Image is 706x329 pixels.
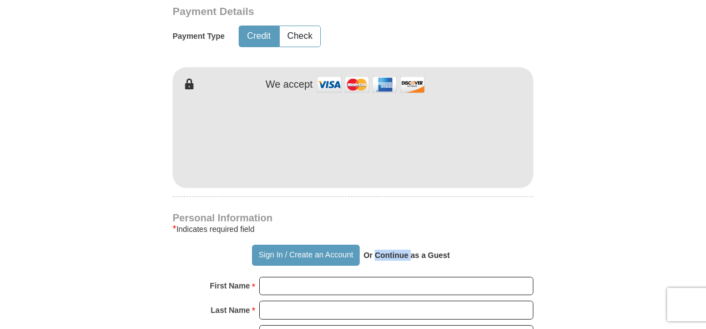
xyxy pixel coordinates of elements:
strong: Or Continue as a Guest [364,251,450,260]
h5: Payment Type [173,32,225,41]
h4: We accept [266,79,313,91]
h3: Payment Details [173,6,456,18]
div: Indicates required field [173,222,533,236]
strong: Last Name [211,302,250,318]
img: credit cards accepted [315,73,426,97]
h4: Personal Information [173,214,533,222]
button: Credit [239,26,279,47]
button: Check [280,26,320,47]
strong: First Name [210,278,250,293]
button: Sign In / Create an Account [252,245,359,266]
